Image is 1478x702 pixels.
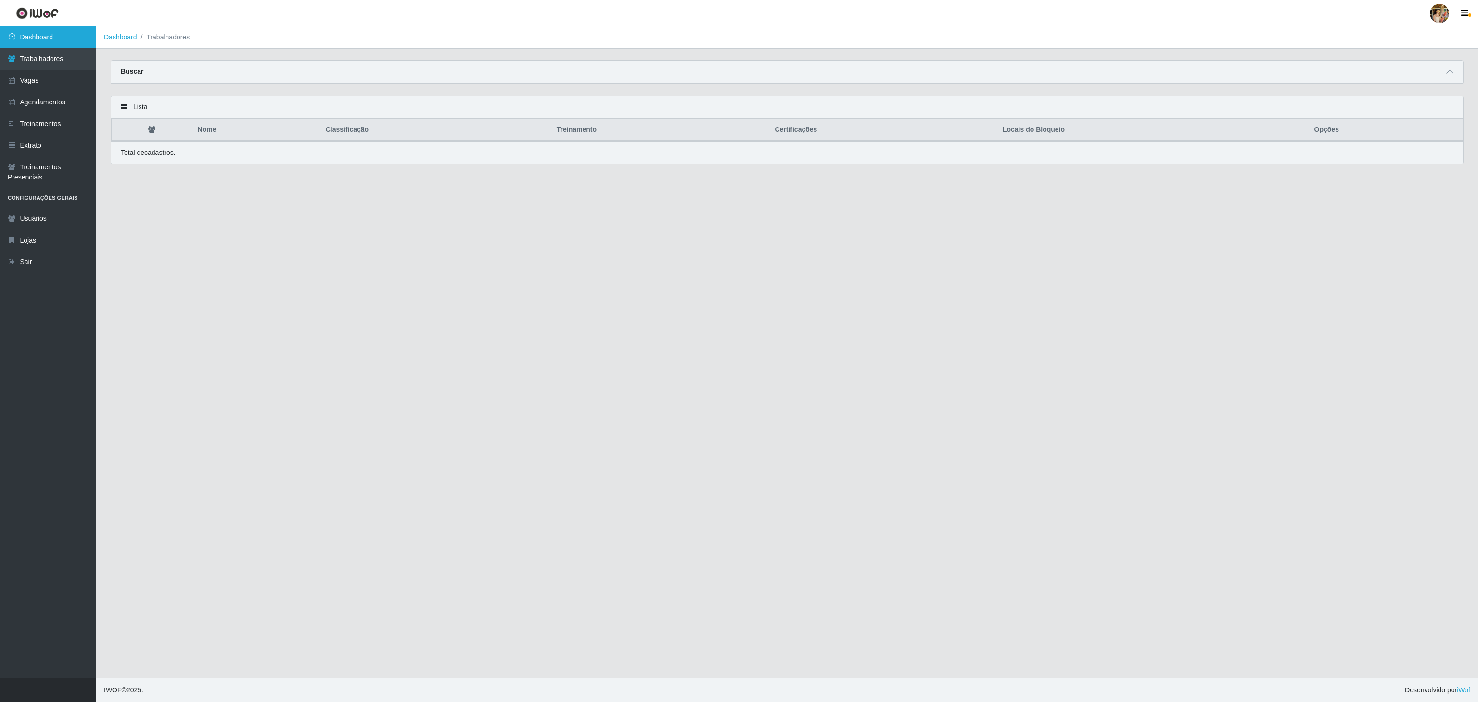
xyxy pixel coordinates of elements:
img: CoreUI Logo [16,7,59,19]
li: Trabalhadores [137,32,190,42]
th: Classificação [320,119,551,141]
th: Locais do Bloqueio [997,119,1309,141]
a: iWof [1457,686,1470,694]
a: Dashboard [104,33,137,41]
p: Total de cadastros. [121,148,176,158]
span: © 2025 . [104,685,143,695]
div: Lista [111,96,1463,118]
th: Treinamento [551,119,769,141]
span: IWOF [104,686,122,694]
strong: Buscar [121,67,143,75]
th: Certificações [769,119,996,141]
th: Nome [192,119,320,141]
nav: breadcrumb [96,26,1478,49]
th: Opções [1309,119,1463,141]
span: Desenvolvido por [1405,685,1470,695]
